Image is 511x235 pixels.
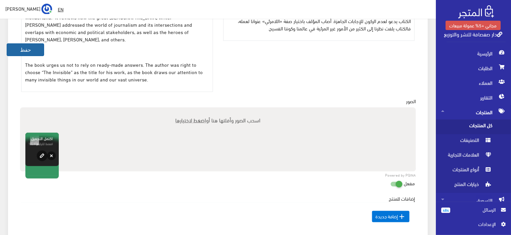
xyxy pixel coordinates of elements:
a: المنتجات [436,105,511,120]
a: اﻹعدادات [441,220,506,231]
span: التسويق [441,193,506,208]
a: دار صفصافة للنشر والتوزيع [444,29,502,39]
img: ... [41,4,52,14]
a: خيارات المنتج [436,178,511,193]
label: اسحب الصور وأفلتها هنا أو [173,113,263,127]
i:  [398,213,406,221]
img: . [458,5,494,18]
a: أنواع المنتجات [436,164,511,178]
span: إضافة جديدة [372,211,409,222]
a: مجاني +5% عمولة مبيعات [446,21,501,30]
button: حفظ [7,43,44,56]
p: The book urges us not to rely on ready-made answers. The author was right to choose “The Invisibl... [25,61,209,83]
a: التقارير [436,90,511,105]
span: اضغط لاختيارها [175,115,206,125]
span: العلامات التجارية [441,149,492,164]
span: الرئيسية [441,46,506,61]
a: العلامات التجارية [436,149,511,164]
label: الصور [406,97,416,105]
a: الطلبات [436,61,511,75]
a: ... [PERSON_NAME] [5,3,52,14]
a: كل المنتجات [436,120,511,134]
span: كل المنتجات [441,120,492,134]
u: EN [58,5,63,13]
span: [PERSON_NAME] [5,4,40,13]
a: العملاء [436,75,511,90]
label: مفعل [404,177,415,190]
span: خيارات المنتج [441,178,492,193]
span: المنتجات [441,105,506,120]
span: الرسائل [456,206,496,213]
a: التصنيفات [436,134,511,149]
span: التقارير [441,90,506,105]
span: الكتاب يدعو لعدم الركون للإجابات الجاهزة. أصاب المؤلف باختيار صفة «اللامرئي» عنوانا لعمله، فالكتا... [238,16,411,33]
span: 484 [441,208,450,213]
span: اﻹعدادات [447,220,495,228]
span: التصنيفات [441,134,492,149]
span: الطلبات [441,61,506,75]
span: أنواع المنتجات [441,164,492,178]
span: العملاء [441,75,506,90]
a: EN [55,3,66,15]
a: 484 الرسائل [441,206,506,220]
a: Powered by PQINA [385,174,416,177]
iframe: Drift Widget Chat Controller [8,189,33,215]
div: إضافات للمنتج [21,195,415,231]
a: الرئيسية [436,46,511,61]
